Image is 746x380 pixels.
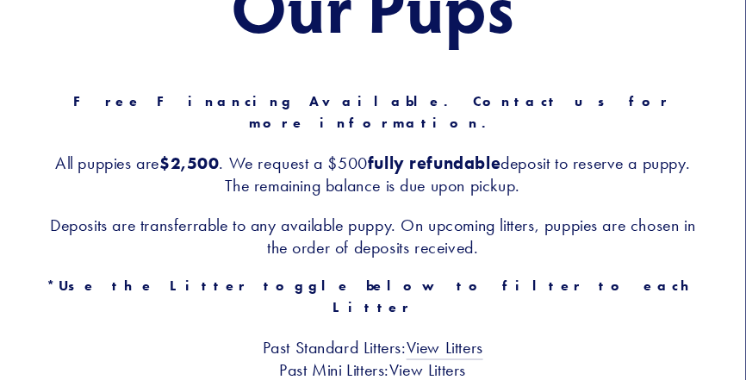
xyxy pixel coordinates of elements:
[41,214,705,259] h3: Deposits are transferrable to any available puppy. On upcoming litters, puppies are chosen in the...
[407,338,483,360] a: View Litters
[368,153,501,173] strong: fully refundable
[41,152,705,196] h3: All puppies are . We request a $500 deposit to reserve a puppy. The remaining balance is due upon...
[159,153,220,173] strong: $2,500
[47,278,714,317] strong: *Use the Litter toggle below to filter to each Litter
[73,93,687,132] strong: Free Financing Available. Contact us for more information.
